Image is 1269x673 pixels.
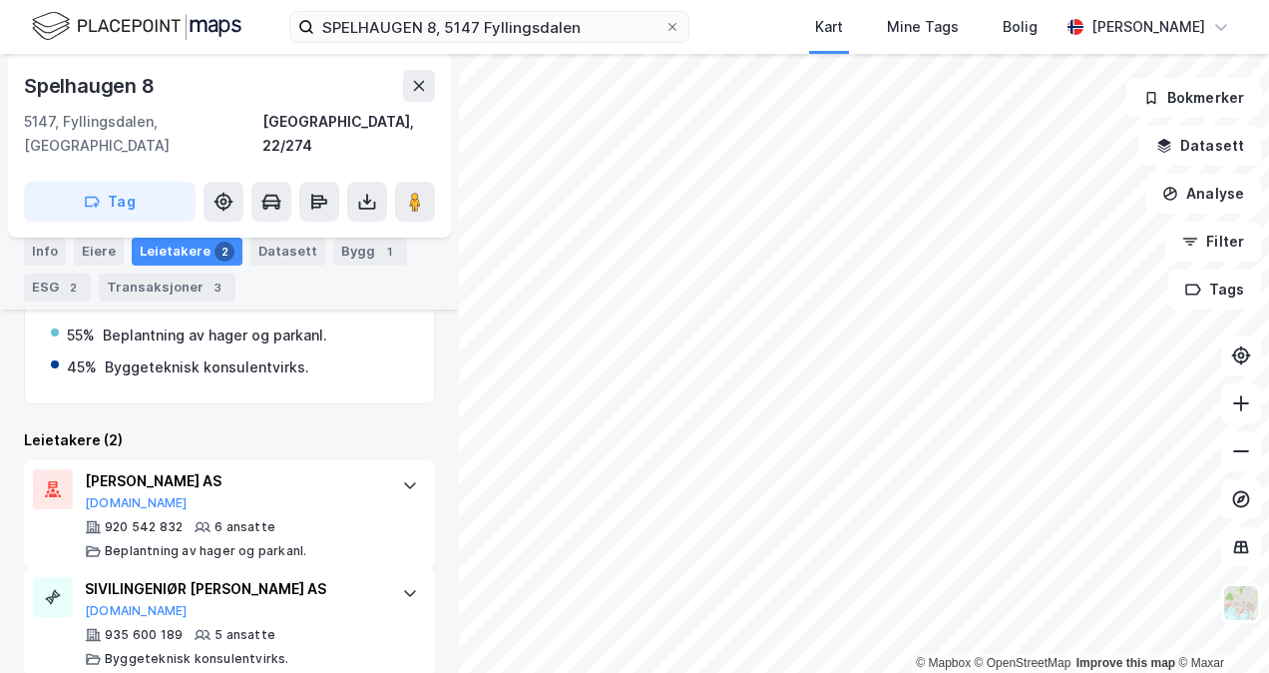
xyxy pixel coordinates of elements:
[262,110,435,158] div: [GEOGRAPHIC_DATA], 22/274
[85,577,382,601] div: SIVILINGENIØR [PERSON_NAME] AS
[314,12,664,42] input: Søk på adresse, matrikkel, gårdeiere, leietakere eller personer
[24,182,196,222] button: Tag
[333,238,407,266] div: Bygg
[214,519,275,535] div: 6 ansatte
[815,15,843,39] div: Kart
[214,627,275,643] div: 5 ansatte
[24,70,159,102] div: Spelhaugen 8
[99,274,235,302] div: Transaksjoner
[975,656,1071,670] a: OpenStreetMap
[1003,15,1038,39] div: Bolig
[887,15,959,39] div: Mine Tags
[1169,577,1269,673] iframe: Chat Widget
[1126,78,1261,118] button: Bokmerker
[24,274,91,302] div: ESG
[1165,222,1261,262] button: Filter
[105,519,183,535] div: 920 542 832
[1145,174,1261,214] button: Analyse
[132,238,242,266] div: Leietakere
[85,495,188,511] button: [DOMAIN_NAME]
[24,238,66,266] div: Info
[1169,577,1269,673] div: Kontrollprogram for chat
[103,324,327,347] div: Beplantning av hager og parkanl.
[250,238,325,266] div: Datasett
[24,110,262,158] div: 5147, Fyllingsdalen, [GEOGRAPHIC_DATA]
[1091,15,1205,39] div: [PERSON_NAME]
[67,355,97,379] div: 45%
[105,355,309,379] div: Byggeteknisk konsulentvirks.
[1076,656,1175,670] a: Improve this map
[74,238,124,266] div: Eiere
[208,278,227,298] div: 3
[1168,270,1261,310] button: Tags
[32,9,241,44] img: logo.f888ab2527a4732fd821a326f86c7f29.svg
[379,242,399,262] div: 1
[24,428,435,452] div: Leietakere (2)
[105,543,306,559] div: Beplantning av hager og parkanl.
[67,324,95,347] div: 55%
[63,278,83,298] div: 2
[85,469,382,493] div: [PERSON_NAME] AS
[105,651,289,667] div: Byggeteknisk konsulentvirks.
[85,603,188,619] button: [DOMAIN_NAME]
[105,627,183,643] div: 935 600 189
[214,242,234,262] div: 2
[1139,126,1261,166] button: Datasett
[916,656,971,670] a: Mapbox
